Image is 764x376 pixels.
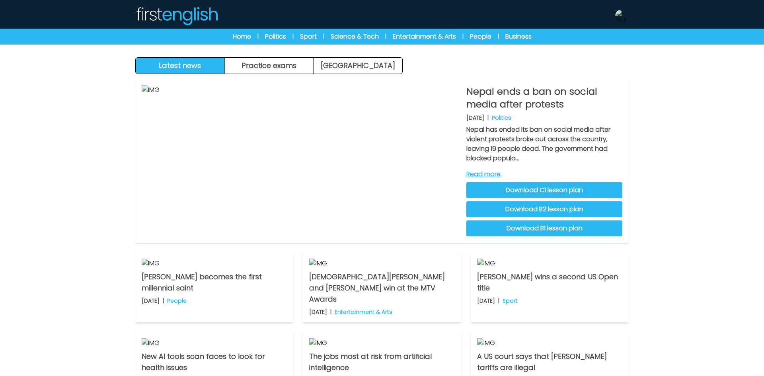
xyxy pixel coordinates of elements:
p: New AI tools scan faces to look for health issues [142,351,287,373]
img: IMG [477,338,622,348]
a: People [470,32,491,41]
img: Logo [135,6,218,25]
a: Download B1 lesson plan [466,220,622,236]
a: IMG [PERSON_NAME] becomes the first millennial saint [DATE] | People [135,252,293,322]
button: Practice exams [225,58,314,74]
p: [PERSON_NAME] becomes the first millennial saint [142,271,287,294]
a: Sport [300,32,317,41]
a: IMG [PERSON_NAME] wins a second US Open title [DATE] | Sport [471,252,629,322]
p: [DATE] [142,297,160,305]
p: [PERSON_NAME] wins a second US Open title [477,271,622,294]
a: Business [505,32,532,41]
p: [DEMOGRAPHIC_DATA][PERSON_NAME] and [PERSON_NAME] win at the MTV Awards [309,271,454,305]
img: IMG [477,259,622,268]
p: The jobs most at risk from artificial intelligence [309,351,454,373]
img: IMG [142,85,460,236]
p: [DATE] [477,297,495,305]
p: Sport [503,297,518,305]
button: Latest news [136,58,225,74]
p: [DATE] [309,308,327,316]
p: Entertainment & Arts [335,308,392,316]
span: | [292,33,294,41]
a: Download B2 lesson plan [466,201,622,217]
span: | [462,33,464,41]
p: Nepal ends a ban on social media after protests [466,85,622,111]
a: IMG [DEMOGRAPHIC_DATA][PERSON_NAME] and [PERSON_NAME] win at the MTV Awards [DATE] | Entertainmen... [303,252,461,322]
a: [GEOGRAPHIC_DATA] [314,58,402,74]
a: Entertainment & Arts [393,32,456,41]
img: IMG [142,259,287,268]
img: IMG [142,338,287,348]
span: | [323,33,324,41]
img: IMG [309,259,454,268]
b: | [163,297,164,305]
a: Home [233,32,251,41]
a: Science & Tech [331,32,379,41]
img: IMG [309,338,454,348]
b: | [330,308,331,316]
a: Politics [265,32,286,41]
p: A US court says that [PERSON_NAME] tariffs are illegal [477,351,622,373]
b: | [487,114,489,122]
span: | [257,33,259,41]
a: Read more [466,169,622,179]
span: | [498,33,499,41]
p: People [167,297,187,305]
a: Download C1 lesson plan [466,182,622,198]
p: [DATE] [466,114,484,122]
img: Neil Storey [615,10,628,22]
b: | [498,297,499,305]
span: | [385,33,386,41]
p: Politics [492,114,511,122]
p: Nepal has ended its ban on social media after violent protests broke out across the country, leav... [466,125,622,163]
